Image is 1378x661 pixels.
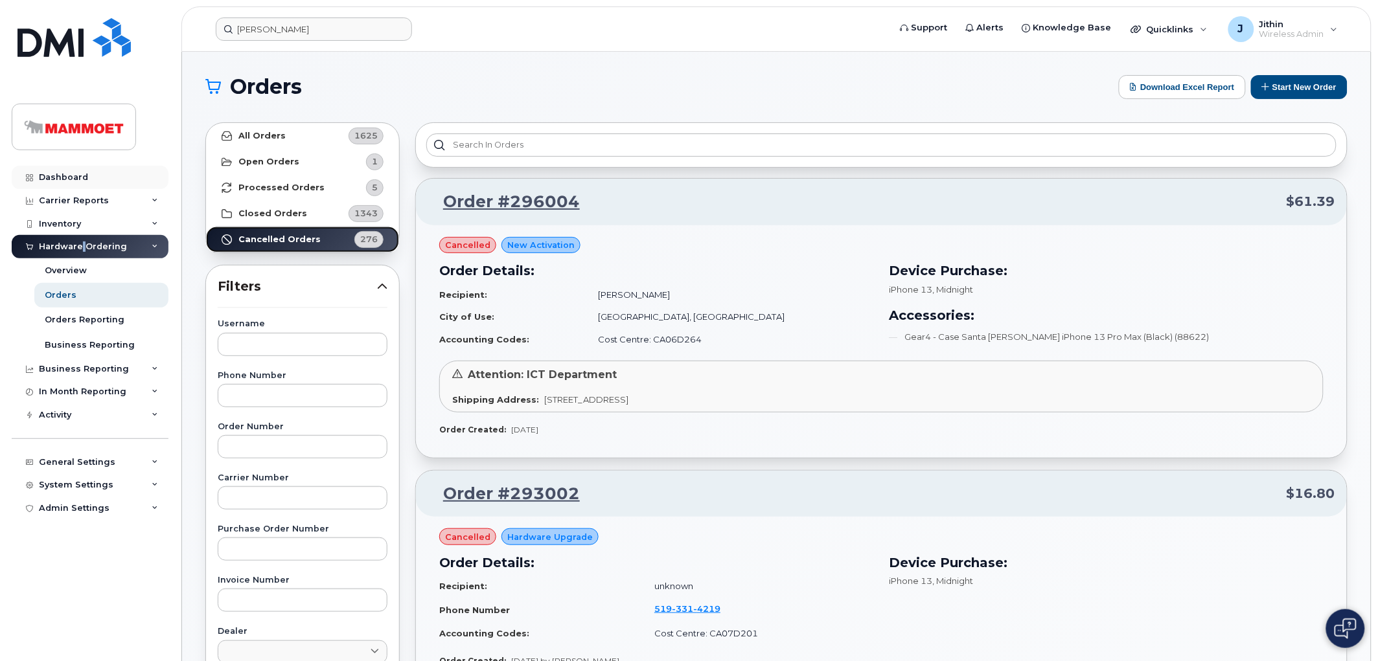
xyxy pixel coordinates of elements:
span: Hardware Upgrade [507,531,593,543]
td: [GEOGRAPHIC_DATA], [GEOGRAPHIC_DATA] [586,306,873,328]
span: 1625 [354,129,378,142]
a: 5193314219 [654,603,736,614]
span: 5 [372,181,378,194]
span: 4219 [693,603,720,614]
strong: Shipping Address: [452,394,539,405]
span: [STREET_ADDRESS] [544,394,628,405]
h3: Accessories: [890,306,1324,325]
a: All Orders1625 [206,123,399,149]
li: Gear4 - Case Santa [PERSON_NAME] iPhone 13 Pro Max (Black) (88622) [890,331,1324,343]
span: $61.39 [1287,192,1335,211]
span: , Midnight [933,576,974,586]
button: Download Excel Report [1119,75,1246,99]
strong: Open Orders [238,157,299,167]
label: Dealer [218,627,387,636]
h3: Device Purchase: [890,553,1324,572]
span: Attention: ICT Department [468,368,617,381]
span: , Midnight [933,284,974,295]
label: Invoice Number [218,576,387,585]
label: Purchase Order Number [218,525,387,533]
span: Filters [218,277,377,296]
strong: Order Created: [439,425,506,434]
input: Search in orders [426,133,1337,157]
strong: City of Use: [439,311,494,322]
span: 1343 [354,207,378,219]
h3: Order Details: [439,261,874,280]
span: 1 [372,155,378,168]
img: Open chat [1335,618,1357,639]
span: cancelled [445,239,490,251]
span: 331 [672,603,693,614]
span: Orders [230,77,302,96]
a: Open Orders1 [206,149,399,175]
span: iPhone 13 [890,576,933,586]
a: Order #296004 [428,190,580,214]
h3: Device Purchase: [890,261,1324,280]
strong: Cancelled Orders [238,234,321,245]
label: Username [218,320,387,328]
strong: Recipient: [439,289,487,300]
td: [PERSON_NAME] [586,284,873,306]
label: Phone Number [218,372,387,380]
span: cancelled [445,531,490,543]
span: $16.80 [1287,484,1335,503]
strong: Processed Orders [238,183,325,193]
strong: Accounting Codes: [439,628,529,638]
a: Processed Orders5 [206,175,399,201]
strong: Accounting Codes: [439,334,529,344]
h3: Order Details: [439,553,874,572]
td: Cost Centre: CA06D264 [586,328,873,351]
span: [DATE] [511,425,538,434]
strong: Closed Orders [238,208,307,219]
span: 276 [360,233,378,245]
a: Order #293002 [428,482,580,506]
label: Order Number [218,423,387,431]
span: iPhone 13 [890,284,933,295]
td: unknown [643,575,873,598]
span: 519 [654,603,720,614]
a: Closed Orders1343 [206,201,399,227]
span: New Activation [507,239,575,251]
strong: Recipient: [439,581,487,591]
a: Cancelled Orders276 [206,227,399,252]
strong: Phone Number [439,605,510,615]
button: Start New Order [1251,75,1348,99]
td: Cost Centre: CA07D201 [643,622,873,645]
strong: All Orders [238,131,286,141]
label: Carrier Number [218,474,387,482]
